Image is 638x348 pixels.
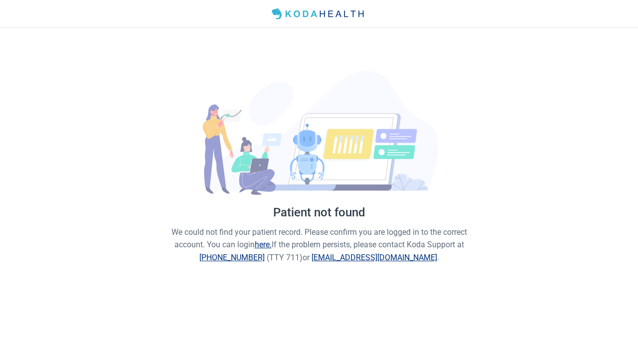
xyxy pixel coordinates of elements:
a: [PHONE_NUMBER] [199,253,265,262]
img: Error [200,71,439,195]
h1: Patient not found [169,203,469,222]
a: [EMAIL_ADDRESS][DOMAIN_NAME] [312,253,437,262]
img: Koda Health [268,6,370,22]
span: We could not find your patient record. Please confirm you are logged in to the correct account. Y... [171,227,467,262]
a: here. [255,240,272,249]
